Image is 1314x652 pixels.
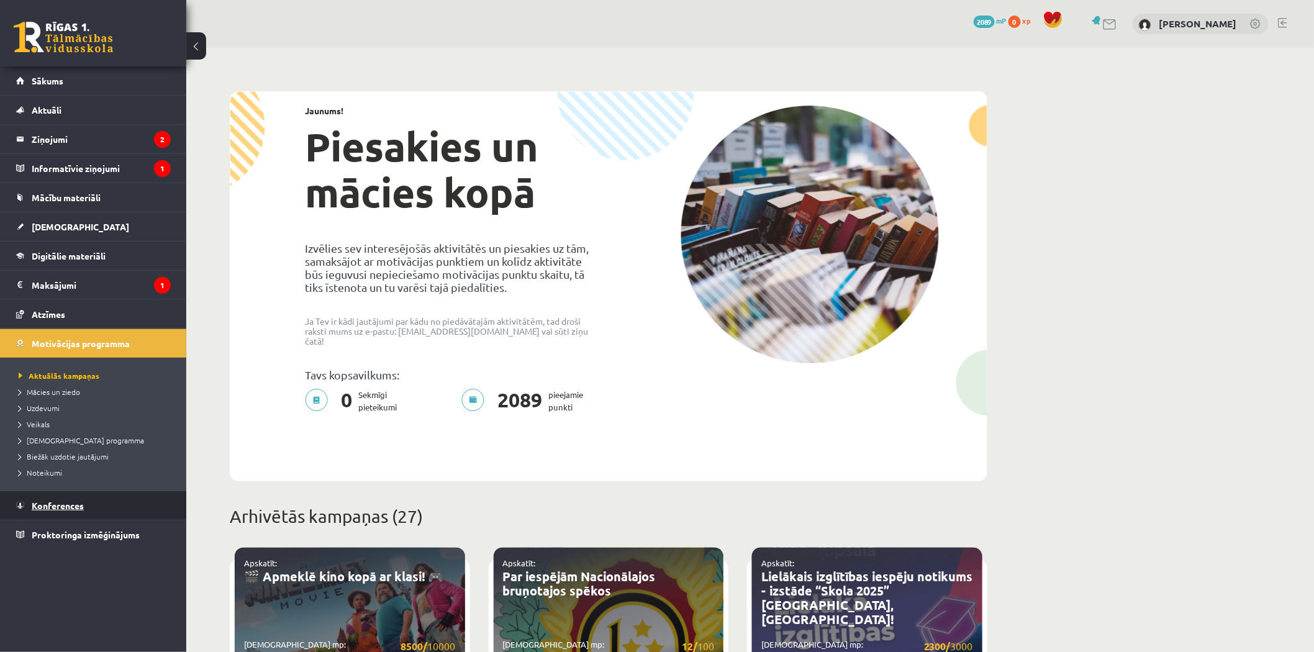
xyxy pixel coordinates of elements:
[305,105,343,116] strong: Jaunums!
[16,242,171,270] a: Digitālie materiāli
[14,22,113,53] a: Rīgas 1. Tālmācības vidusskola
[32,221,129,232] span: [DEMOGRAPHIC_DATA]
[503,558,536,568] a: Apskatīt:
[305,316,599,346] p: Ja Tev ir kādi jautājumi par kādu no piedāvātajām aktivitātēm, tad droši raksti mums uz e-pastu: ...
[19,435,144,445] span: [DEMOGRAPHIC_DATA] programma
[305,124,599,215] h1: Piesakies un mācies kopā
[19,371,99,381] span: Aktuālās kampaņas
[32,75,63,86] span: Sākums
[32,192,101,203] span: Mācību materiāli
[1008,16,1021,28] span: 0
[1008,16,1037,25] a: 0 xp
[1139,19,1151,31] img: Daniels Strazds
[16,520,171,549] a: Proktoringa izmēģinājums
[154,160,171,177] i: 1
[19,451,109,461] span: Biežāk uzdotie jautājumi
[32,104,61,115] span: Aktuāli
[19,386,174,397] a: Mācies un ziedo
[19,419,50,429] span: Veikals
[154,277,171,294] i: 1
[32,125,171,153] legend: Ziņojumi
[491,389,548,414] span: 2089
[305,368,599,381] p: Tavs kopsavilkums:
[305,242,599,294] p: Izvēlies sev interesējošās aktivitātēs un piesakies uz tām, samaksājot ar motivācijas punktiem un...
[32,309,65,320] span: Atzīmes
[19,451,174,462] a: Biežāk uzdotie jautājumi
[32,271,171,299] legend: Maksājumi
[230,504,987,530] p: Arhivētās kampaņas (27)
[681,106,939,363] img: campaign-image-1c4f3b39ab1f89d1fca25a8facaab35ebc8e40cf20aedba61fd73fb4233361ac.png
[16,125,171,153] a: Ziņojumi2
[19,467,174,478] a: Noteikumi
[974,16,995,28] span: 2089
[16,491,171,520] a: Konferences
[305,389,404,414] p: Sekmīgi pieteikumi
[19,419,174,430] a: Veikals
[19,387,80,397] span: Mācies un ziedo
[16,154,171,183] a: Informatīvie ziņojumi1
[19,435,174,446] a: [DEMOGRAPHIC_DATA] programma
[244,568,443,584] a: 🎬 Apmeklē kino kopā ar klasi! 🎮
[19,402,174,414] a: Uzdevumi
[19,370,174,381] a: Aktuālās kampaņas
[32,250,106,261] span: Digitālie materiāli
[32,338,130,349] span: Motivācijas programma
[16,183,171,212] a: Mācību materiāli
[16,300,171,328] a: Atzīmes
[974,16,1007,25] a: 2089 mP
[16,329,171,358] a: Motivācijas programma
[503,568,656,599] a: Par iespējām Nacionālajos bruņotajos spēkos
[997,16,1007,25] span: mP
[16,212,171,241] a: [DEMOGRAPHIC_DATA]
[19,468,62,478] span: Noteikumi
[32,500,84,511] span: Konferences
[32,529,140,540] span: Proktoringa izmēģinājums
[761,568,972,627] a: Lielākais izglītības iespēju notikums - izstāde “Skola 2025” [GEOGRAPHIC_DATA], [GEOGRAPHIC_DATA]!
[1023,16,1031,25] span: xp
[16,96,171,124] a: Aktuāli
[1159,17,1237,30] a: [PERSON_NAME]
[761,558,794,568] a: Apskatīt:
[32,154,171,183] legend: Informatīvie ziņojumi
[16,271,171,299] a: Maksājumi1
[335,389,358,414] span: 0
[154,131,171,148] i: 2
[461,389,591,414] p: pieejamie punkti
[16,66,171,95] a: Sākums
[244,558,277,568] a: Apskatīt:
[19,403,60,413] span: Uzdevumi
